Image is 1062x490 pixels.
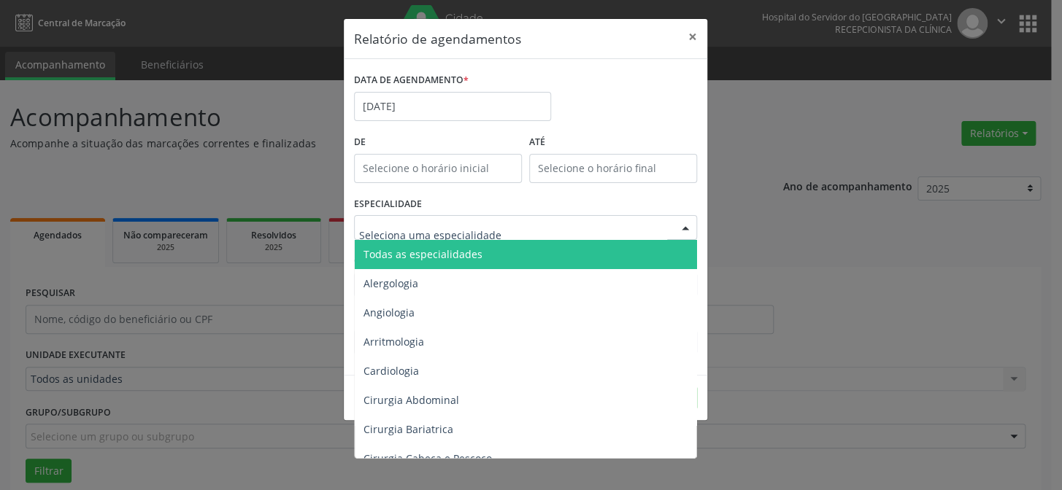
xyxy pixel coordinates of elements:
span: Cirurgia Cabeça e Pescoço [363,451,492,465]
span: Cirurgia Abdominal [363,393,459,407]
span: Cirurgia Bariatrica [363,422,453,436]
button: Close [678,19,707,55]
span: Cardiologia [363,364,419,378]
label: ESPECIALIDADE [354,193,422,216]
label: DATA DE AGENDAMENTO [354,69,469,92]
h5: Relatório de agendamentos [354,29,521,48]
input: Selecione uma data ou intervalo [354,92,551,121]
span: Alergologia [363,276,418,290]
span: Arritmologia [363,335,424,349]
label: De [354,131,522,154]
input: Selecione o horário inicial [354,154,522,183]
span: Angiologia [363,306,415,319]
input: Seleciona uma especialidade [359,220,667,249]
label: ATÉ [529,131,697,154]
input: Selecione o horário final [529,154,697,183]
span: Todas as especialidades [363,247,482,261]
